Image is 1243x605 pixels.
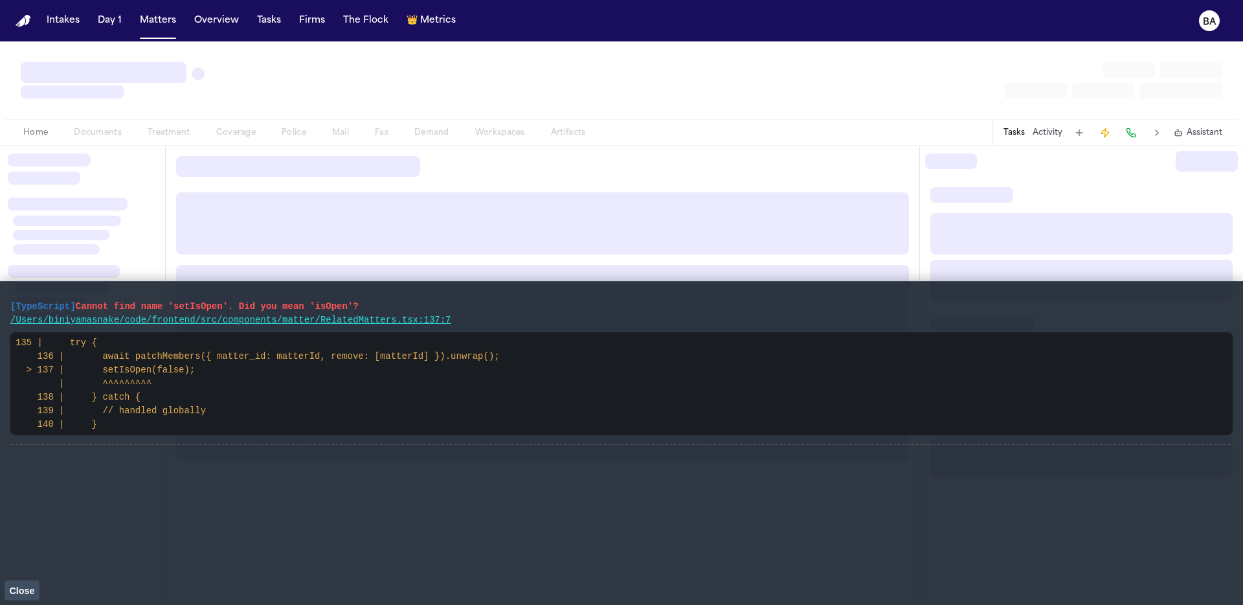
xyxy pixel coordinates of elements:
button: Make a Call [1122,124,1140,142]
button: Tasks [252,9,286,32]
button: Day 1 [93,9,127,32]
button: Overview [189,9,244,32]
text: BA [1203,17,1216,27]
button: Assistant [1174,128,1222,138]
button: Create Immediate Task [1096,124,1114,142]
button: crownMetrics [401,9,461,32]
button: Tasks [1003,128,1025,138]
button: Add Task [1070,124,1088,142]
button: Intakes [41,9,85,32]
span: crown [407,14,418,27]
button: Activity [1033,128,1062,138]
button: Matters [135,9,181,32]
button: The Flock [338,9,394,32]
span: Metrics [420,14,456,27]
span: Assistant [1187,128,1222,138]
button: Firms [294,9,330,32]
a: Home [16,15,31,27]
img: Finch Logo [16,15,31,27]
